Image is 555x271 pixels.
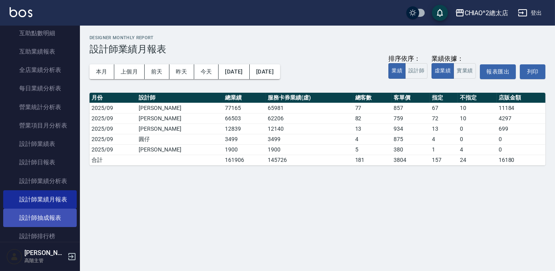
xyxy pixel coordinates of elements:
[223,124,266,134] td: 12839
[432,55,476,63] div: 業績依據：
[24,249,65,257] h5: [PERSON_NAME]
[432,5,448,21] button: save
[169,64,194,79] button: 昨天
[430,144,458,155] td: 1
[497,124,545,134] td: 699
[24,257,65,264] p: 高階主管
[353,103,392,113] td: 77
[3,42,77,61] a: 互助業績報表
[145,64,169,79] button: 前天
[90,64,114,79] button: 本月
[223,113,266,124] td: 66503
[3,172,77,190] a: 設計師業績分析表
[353,124,392,134] td: 13
[432,63,454,79] button: 虛業績
[497,134,545,144] td: 0
[137,144,223,155] td: [PERSON_NAME]
[430,113,458,124] td: 72
[266,155,353,165] td: 145726
[458,155,496,165] td: 24
[266,93,353,103] th: 服務卡券業績(虛)
[90,44,545,55] h3: 設計師業績月報表
[3,79,77,98] a: 每日業績分析表
[223,155,266,165] td: 161906
[90,124,137,134] td: 2025/09
[219,64,249,79] button: [DATE]
[392,93,430,103] th: 客單價
[90,113,137,124] td: 2025/09
[353,134,392,144] td: 4
[223,103,266,113] td: 77165
[90,155,137,165] td: 合計
[3,135,77,153] a: 設計師業績表
[223,134,266,144] td: 3499
[223,144,266,155] td: 1900
[3,153,77,171] a: 設計師日報表
[3,227,77,245] a: 設計師排行榜
[430,134,458,144] td: 4
[392,134,430,144] td: 875
[90,103,137,113] td: 2025/09
[3,24,77,42] a: 互助點數明細
[194,64,219,79] button: 今天
[388,55,428,63] div: 排序依序：
[266,144,353,155] td: 1900
[458,134,496,144] td: 0
[430,93,458,103] th: 指定
[137,113,223,124] td: [PERSON_NAME]
[454,63,476,79] button: 實業績
[480,64,516,79] button: 報表匯出
[266,134,353,144] td: 3499
[497,113,545,124] td: 4297
[497,93,545,103] th: 店販金額
[458,113,496,124] td: 10
[250,64,280,79] button: [DATE]
[90,93,545,165] table: a dense table
[266,103,353,113] td: 65981
[392,144,430,155] td: 380
[392,155,430,165] td: 3804
[458,103,496,113] td: 10
[430,103,458,113] td: 67
[137,134,223,144] td: 圓仔
[388,63,406,79] button: 業績
[266,113,353,124] td: 62206
[3,190,77,209] a: 設計師業績月報表
[458,144,496,155] td: 4
[10,7,32,17] img: Logo
[353,93,392,103] th: 總客數
[458,124,496,134] td: 0
[137,124,223,134] td: [PERSON_NAME]
[114,64,145,79] button: 上個月
[392,113,430,124] td: 759
[3,209,77,227] a: 設計師抽成報表
[465,8,509,18] div: CHIAO^2總太店
[3,116,77,135] a: 營業項目月分析表
[405,63,428,79] button: 設計師
[520,64,545,79] button: 列印
[353,113,392,124] td: 82
[458,93,496,103] th: 不指定
[497,103,545,113] td: 11184
[223,93,266,103] th: 總業績
[3,98,77,116] a: 營業統計分析表
[3,61,77,79] a: 全店業績分析表
[353,144,392,155] td: 5
[353,155,392,165] td: 181
[392,124,430,134] td: 934
[452,5,512,21] button: CHIAO^2總太店
[430,124,458,134] td: 13
[90,134,137,144] td: 2025/09
[430,155,458,165] td: 157
[137,93,223,103] th: 設計師
[6,249,22,265] img: Person
[90,144,137,155] td: 2025/09
[90,93,137,103] th: 月份
[266,124,353,134] td: 12140
[497,155,545,165] td: 16180
[137,103,223,113] td: [PERSON_NAME]
[90,35,545,40] h2: Designer Monthly Report
[392,103,430,113] td: 857
[497,144,545,155] td: 0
